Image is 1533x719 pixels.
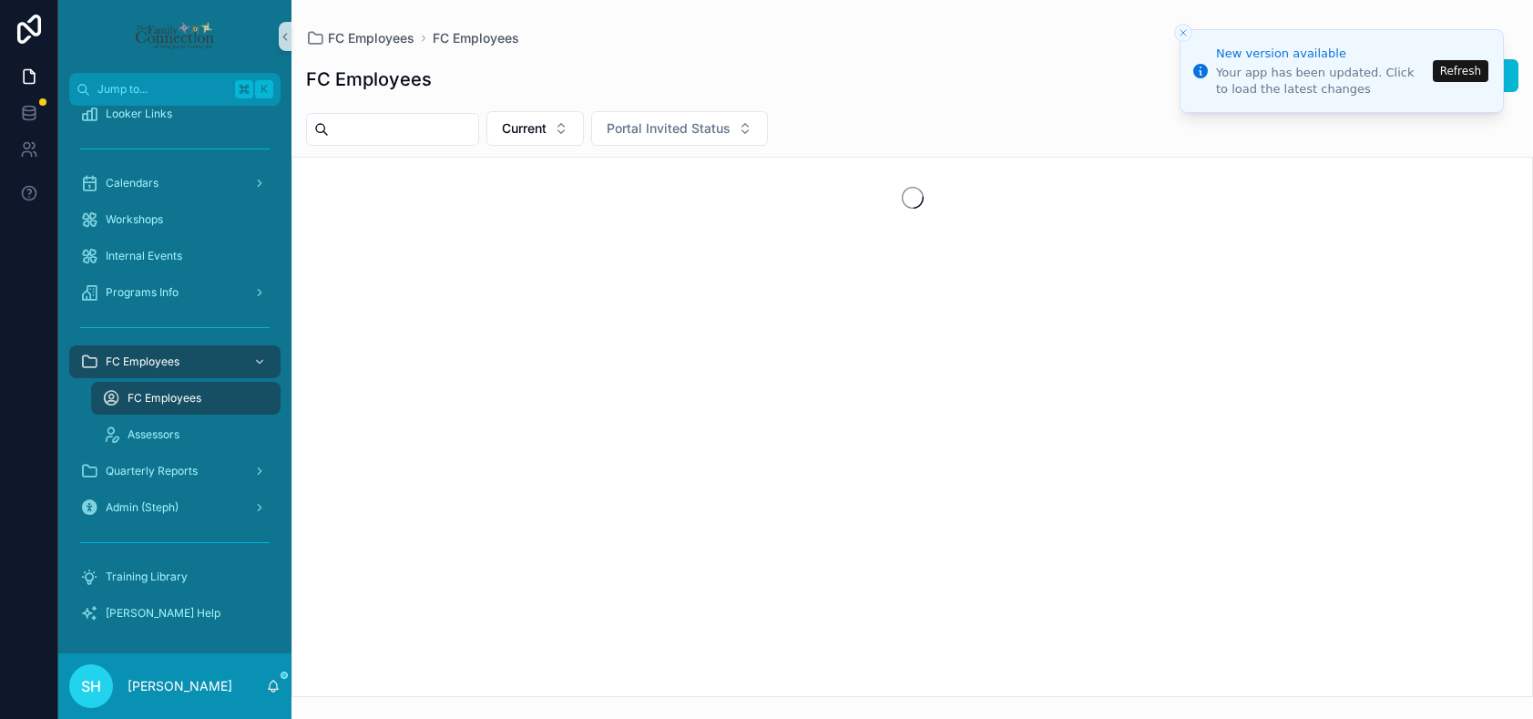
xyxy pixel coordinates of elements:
[106,606,220,621] span: [PERSON_NAME] Help
[306,67,432,92] h1: FC Employees
[69,345,281,378] a: FC Employees
[1216,45,1427,63] div: New version available
[69,455,281,488] a: Quarterly Reports
[58,106,291,653] div: scrollable content
[69,560,281,593] a: Training Library
[134,22,215,51] img: App logo
[433,29,519,47] a: FC Employees
[69,73,281,106] button: Jump to...K
[106,285,179,300] span: Programs Info
[91,382,281,415] a: FC Employees
[91,418,281,451] a: Assessors
[106,249,182,263] span: Internal Events
[591,111,768,146] button: Select Button
[128,427,179,442] span: Assessors
[1174,24,1192,42] button: Close toast
[306,29,414,47] a: FC Employees
[106,464,198,478] span: Quarterly Reports
[69,240,281,272] a: Internal Events
[106,212,163,227] span: Workshops
[128,677,232,695] p: [PERSON_NAME]
[106,176,158,190] span: Calendars
[106,570,188,584] span: Training Library
[128,391,201,406] span: FC Employees
[607,119,731,138] span: Portal Invited Status
[486,111,584,146] button: Select Button
[106,500,179,515] span: Admin (Steph)
[106,107,172,121] span: Looker Links
[69,98,281,130] a: Looker Links
[97,82,228,97] span: Jump to...
[1216,65,1427,98] div: Your app has been updated. Click to load the latest changes
[502,119,547,138] span: Current
[328,29,414,47] span: FC Employees
[1433,60,1488,82] button: Refresh
[69,491,281,524] a: Admin (Steph)
[69,276,281,309] a: Programs Info
[69,203,281,236] a: Workshops
[81,675,101,697] span: SH
[69,597,281,630] a: [PERSON_NAME] Help
[106,354,179,369] span: FC Employees
[69,167,281,200] a: Calendars
[257,82,271,97] span: K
